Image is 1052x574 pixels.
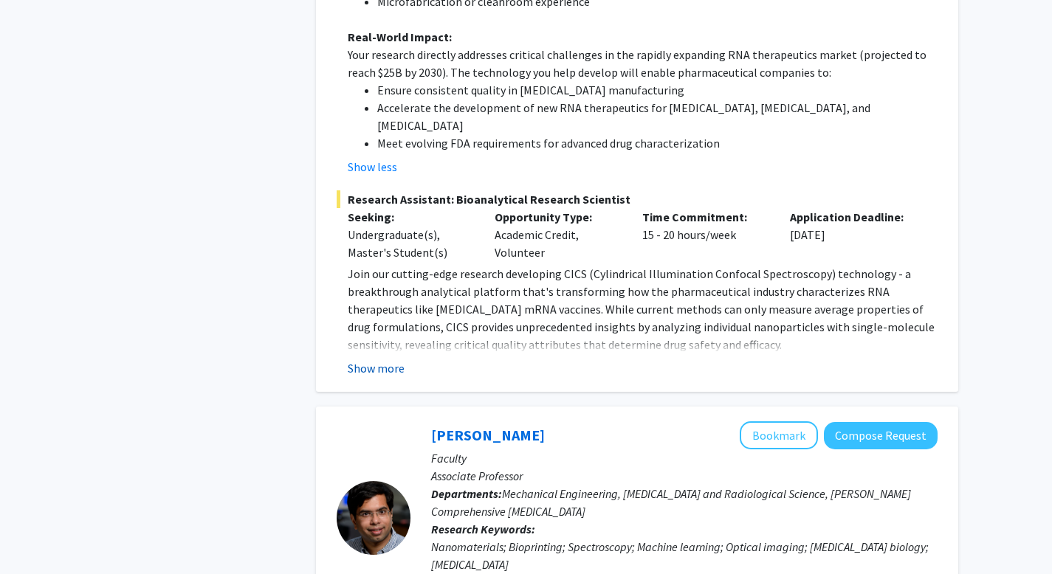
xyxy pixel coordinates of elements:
button: Compose Request to Ishan Barman [824,422,938,449]
div: 15 - 20 hours/week [631,208,779,261]
li: Ensure consistent quality in [MEDICAL_DATA] manufacturing [377,81,938,99]
span: Research Assistant: Bioanalytical Research Scientist [337,190,938,208]
b: Research Keywords: [431,522,535,536]
p: Seeking: [348,208,473,226]
p: Join our cutting-edge research developing CICS (Cylindrical Illumination Confocal Spectroscopy) t... [348,265,938,353]
iframe: Chat [11,508,63,563]
span: Mechanical Engineering, [MEDICAL_DATA] and Radiological Science, [PERSON_NAME] Comprehensive [MED... [431,486,911,519]
button: Add Ishan Barman to Bookmarks [740,421,818,449]
p: Opportunity Type: [495,208,620,226]
div: Nanomaterials; Bioprinting; Spectroscopy; Machine learning; Optical imaging; [MEDICAL_DATA] biolo... [431,538,938,573]
a: [PERSON_NAME] [431,426,545,444]
p: Time Commitment: [642,208,768,226]
p: Faculty [431,449,938,467]
div: Undergraduate(s), Master's Student(s) [348,226,473,261]
div: [DATE] [779,208,926,261]
li: Accelerate the development of new RNA therapeutics for [MEDICAL_DATA], [MEDICAL_DATA], and [MEDIC... [377,99,938,134]
div: Academic Credit, Volunteer [484,208,631,261]
p: Your research directly addresses critical challenges in the rapidly expanding RNA therapeutics ma... [348,46,938,81]
p: Associate Professor [431,467,938,485]
button: Show more [348,359,405,377]
b: Departments: [431,486,502,501]
button: Show less [348,158,397,176]
p: Application Deadline: [790,208,915,226]
strong: Real-World Impact: [348,30,452,44]
li: Meet evolving FDA requirements for advanced drug characterization [377,134,938,152]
